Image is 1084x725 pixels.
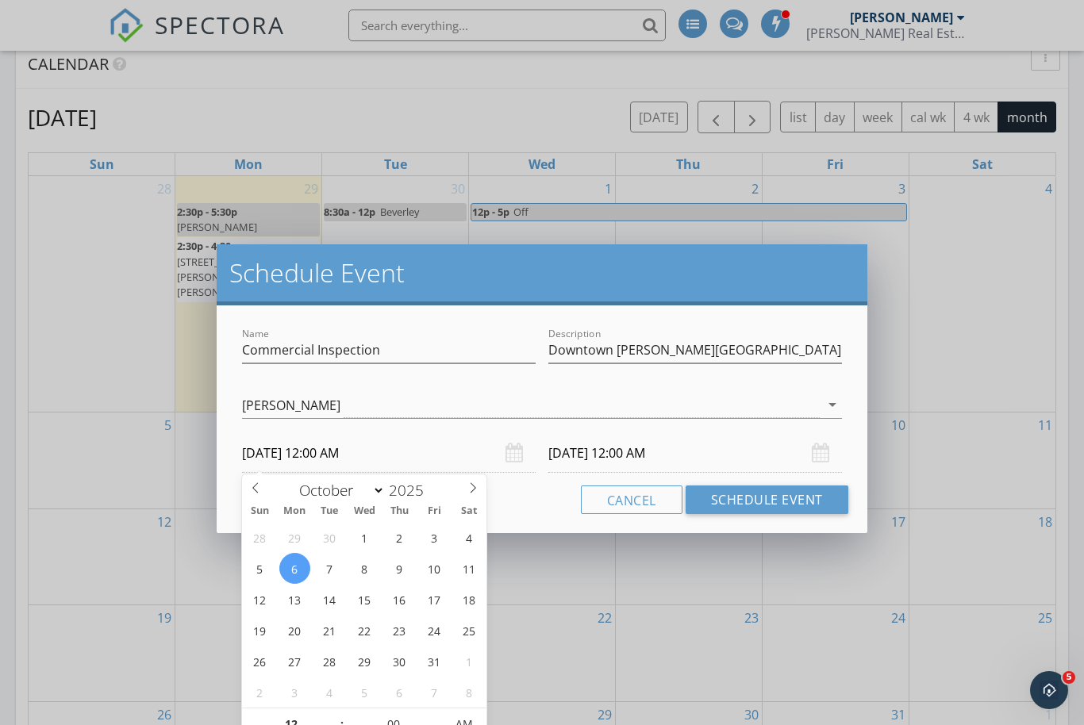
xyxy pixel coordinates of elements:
[244,677,275,708] span: November 2, 2025
[419,677,450,708] span: November 7, 2025
[349,553,380,584] span: October 8, 2025
[242,506,277,516] span: Sun
[453,522,484,553] span: October 4, 2025
[314,522,345,553] span: September 30, 2025
[349,584,380,615] span: October 15, 2025
[384,615,415,646] span: October 23, 2025
[581,485,682,514] button: Cancel
[453,646,484,677] span: November 1, 2025
[1063,671,1075,684] span: 5
[349,677,380,708] span: November 5, 2025
[548,434,842,473] input: Select date
[279,584,310,615] span: October 13, 2025
[1030,671,1068,709] iframe: Intercom live chat
[453,553,484,584] span: October 11, 2025
[277,506,312,516] span: Mon
[314,646,345,677] span: October 28, 2025
[419,646,450,677] span: October 31, 2025
[279,553,310,584] span: October 6, 2025
[312,506,347,516] span: Tue
[244,553,275,584] span: October 5, 2025
[314,677,345,708] span: November 4, 2025
[314,584,345,615] span: October 14, 2025
[314,553,345,584] span: October 7, 2025
[452,506,486,516] span: Sat
[229,257,855,289] h2: Schedule Event
[384,646,415,677] span: October 30, 2025
[419,615,450,646] span: October 24, 2025
[242,398,340,412] div: [PERSON_NAME]
[314,615,345,646] span: October 21, 2025
[279,646,310,677] span: October 27, 2025
[384,522,415,553] span: October 2, 2025
[279,615,310,646] span: October 20, 2025
[242,434,536,473] input: Select date
[349,522,380,553] span: October 1, 2025
[347,506,382,516] span: Wed
[244,584,275,615] span: October 12, 2025
[419,522,450,553] span: October 3, 2025
[823,395,842,414] i: arrow_drop_down
[384,553,415,584] span: October 9, 2025
[453,584,484,615] span: October 18, 2025
[419,553,450,584] span: October 10, 2025
[384,584,415,615] span: October 16, 2025
[453,677,484,708] span: November 8, 2025
[382,506,417,516] span: Thu
[244,646,275,677] span: October 26, 2025
[279,677,310,708] span: November 3, 2025
[244,615,275,646] span: October 19, 2025
[686,485,848,514] button: Schedule Event
[349,615,380,646] span: October 22, 2025
[385,480,437,501] input: Year
[453,615,484,646] span: October 25, 2025
[419,584,450,615] span: October 17, 2025
[349,646,380,677] span: October 29, 2025
[384,677,415,708] span: November 6, 2025
[244,522,275,553] span: September 28, 2025
[279,522,310,553] span: September 29, 2025
[417,506,452,516] span: Fri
